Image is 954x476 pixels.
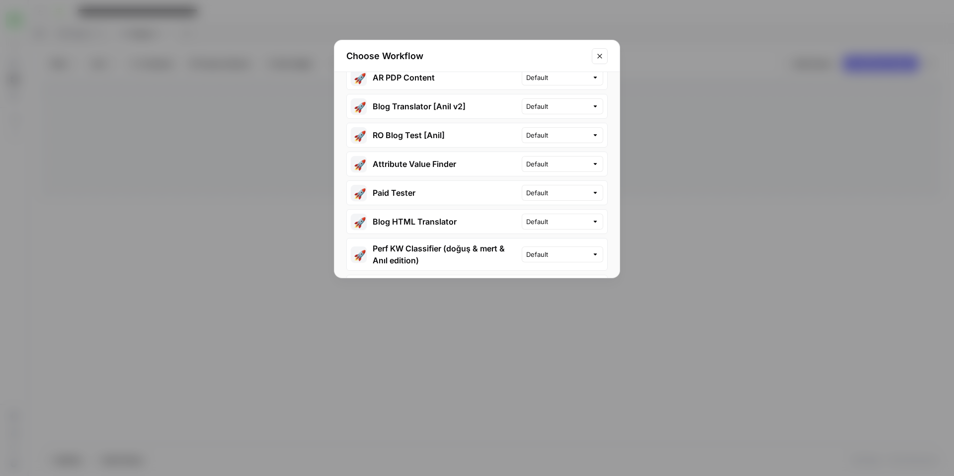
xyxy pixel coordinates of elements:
[347,94,522,118] button: 🚀Blog Translator [Anil v2]
[526,249,588,259] input: Default
[347,275,522,299] button: Meta Tag Creation [BG] [Anil]
[354,217,364,227] span: 🚀
[347,238,522,270] button: 🚀Perf KW Classifier (doğuş & mert & Anıl edition)
[526,73,588,82] input: Default
[354,101,364,111] span: 🚀
[354,130,364,140] span: 🚀
[354,249,364,259] span: 🚀
[354,73,364,82] span: 🚀
[526,188,588,198] input: Default
[347,152,522,176] button: 🚀Attribute Value Finder
[354,159,364,169] span: 🚀
[347,66,522,89] button: 🚀AR PDP Content
[347,210,522,234] button: 🚀Blog HTML Translator
[526,101,588,111] input: Default
[592,48,608,64] button: Close modal
[526,159,588,169] input: Default
[354,188,364,198] span: 🚀
[347,123,522,147] button: 🚀RO Blog Test [Anil]
[526,217,588,227] input: Default
[346,49,586,63] h2: Choose Workflow
[347,181,522,205] button: 🚀Paid Tester
[526,130,588,140] input: Default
